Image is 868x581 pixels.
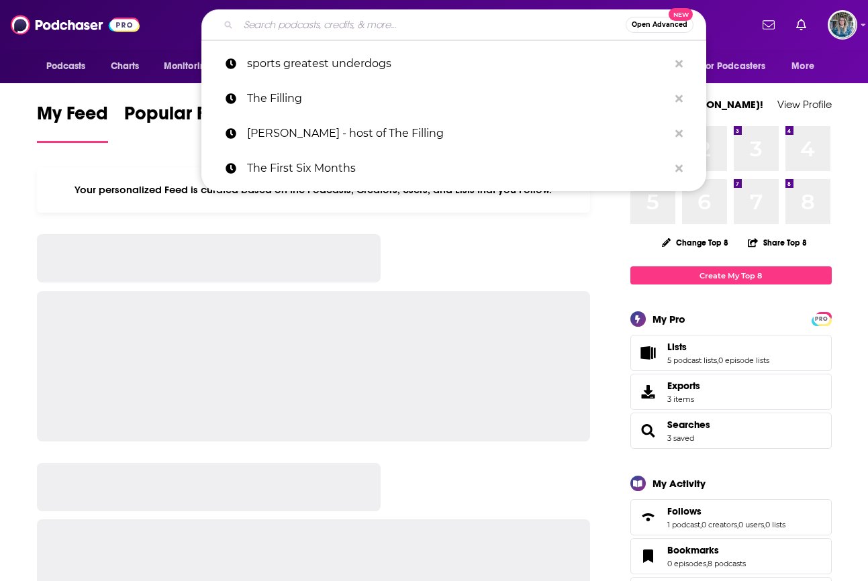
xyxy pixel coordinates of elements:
[828,10,857,40] button: Show profile menu
[630,266,832,284] a: Create My Top 8
[653,313,685,325] div: My Pro
[102,54,148,79] a: Charts
[238,14,626,36] input: Search podcasts, credits, & more...
[702,520,737,529] a: 0 creators
[654,234,737,251] button: Change Top 8
[667,505,702,517] span: Follows
[11,12,140,38] img: Podchaser - Follow, Share and Rate Podcasts
[124,102,238,143] a: Popular Feed
[201,116,706,151] a: [PERSON_NAME] - host of The Filling
[791,57,814,76] span: More
[37,167,591,213] div: Your personalized Feed is curated based on the Podcasts, Creators, Users, and Lists that you Follow.
[632,21,687,28] span: Open Advanced
[154,54,229,79] button: open menu
[693,54,785,79] button: open menu
[635,421,662,440] a: Searches
[667,520,700,529] a: 1 podcast
[764,520,765,529] span: ,
[635,344,662,362] a: Lists
[164,57,211,76] span: Monitoring
[201,46,706,81] a: sports greatest underdogs
[717,356,718,365] span: ,
[777,98,832,111] a: View Profile
[747,229,808,256] button: Share Top 8
[828,10,857,40] img: User Profile
[201,151,706,186] a: The First Six Months
[635,382,662,401] span: Exports
[46,57,86,76] span: Podcasts
[667,544,746,556] a: Bookmarks
[124,102,238,133] span: Popular Feed
[708,559,746,568] a: 8 podcasts
[201,81,706,116] a: The Filling
[700,520,702,529] span: ,
[247,151,669,186] p: The First Six Months
[201,9,706,40] div: Search podcasts, credits, & more...
[626,17,693,33] button: Open AdvancedNew
[247,116,669,151] p: Anna Barnett - host of The Filling
[791,13,812,36] a: Show notifications dropdown
[247,46,669,81] p: sports greatest underdogs
[814,313,830,323] a: PRO
[667,341,687,353] span: Lists
[737,520,738,529] span: ,
[738,520,764,529] a: 0 users
[757,13,780,36] a: Show notifications dropdown
[669,8,693,21] span: New
[247,81,669,116] p: The Filling
[630,335,832,371] span: Lists
[667,356,717,365] a: 5 podcast lists
[667,380,700,392] span: Exports
[37,54,103,79] button: open menu
[630,538,832,574] span: Bookmarks
[828,10,857,40] span: Logged in as EllaDavidson
[667,419,710,431] a: Searches
[667,544,719,556] span: Bookmarks
[667,559,706,568] a: 0 episodes
[667,394,700,404] span: 3 items
[667,505,785,517] a: Follows
[635,547,662,566] a: Bookmarks
[765,520,785,529] a: 0 lists
[630,374,832,410] a: Exports
[782,54,831,79] button: open menu
[37,102,108,143] a: My Feed
[630,413,832,449] span: Searches
[635,508,662,527] a: Follows
[667,341,769,353] a: Lists
[667,433,694,443] a: 3 saved
[718,356,769,365] a: 0 episode lists
[37,102,108,133] span: My Feed
[111,57,140,76] span: Charts
[702,57,766,76] span: For Podcasters
[706,559,708,568] span: ,
[630,499,832,535] span: Follows
[653,477,706,490] div: My Activity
